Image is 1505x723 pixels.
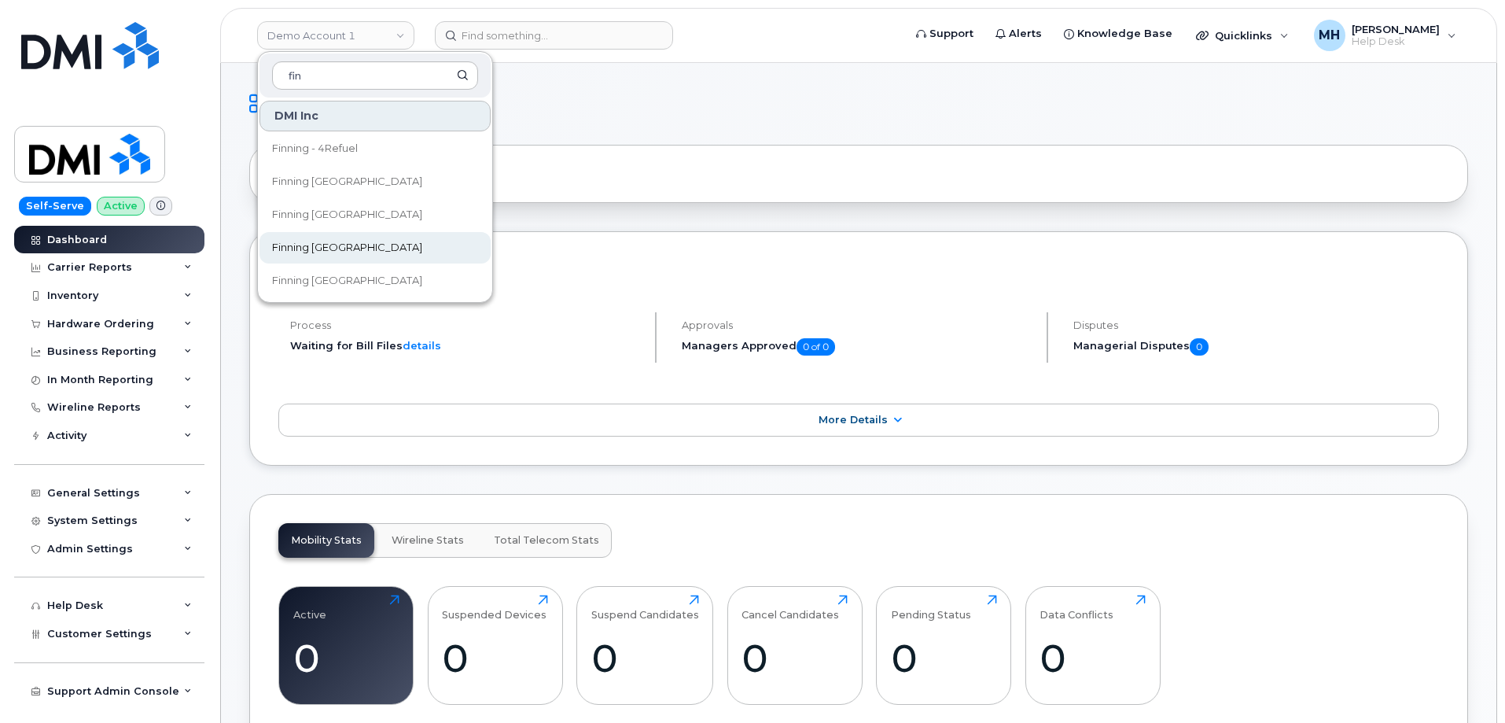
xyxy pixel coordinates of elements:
a: Finning - 4Refuel [259,133,491,164]
li: Waiting for Bill Files [290,338,642,353]
a: Suspend Candidates0 [591,595,699,695]
a: Cancel Candidates0 [741,595,848,695]
a: Suspended Devices0 [442,595,548,695]
span: More Details [819,414,888,426]
input: Search [272,61,478,90]
a: Active0 [293,595,399,695]
span: Wireline Stats [392,534,464,547]
div: Cancel Candidates [741,595,839,621]
a: details [403,339,441,352]
div: 0 [1040,635,1146,681]
a: Finning [GEOGRAPHIC_DATA] [259,265,491,297]
span: 0 [1190,338,1209,356]
h4: Process [290,319,642,331]
a: Pending Status0 [891,595,997,695]
span: Finning - 4Refuel [272,141,358,157]
a: Finning [GEOGRAPHIC_DATA] [259,232,491,264]
a: Finning [GEOGRAPHIC_DATA] [259,199,491,231]
div: 0 [442,635,548,681]
a: Finning [GEOGRAPHIC_DATA] [259,166,491,197]
span: Finning [GEOGRAPHIC_DATA] [272,174,422,190]
div: Data Conflicts [1040,595,1113,621]
span: Total Telecom Stats [494,534,599,547]
div: 0 [293,635,399,681]
div: Suspend Candidates [591,595,699,621]
div: Suspended Devices [442,595,546,621]
a: Data Conflicts0 [1040,595,1146,695]
div: DMI Inc [259,101,491,131]
h5: Managerial Disputes [1073,338,1439,356]
h5: Managers Approved [682,338,1033,356]
div: 0 [741,635,848,681]
span: Finning [GEOGRAPHIC_DATA] [272,240,422,256]
div: 0 [891,635,997,681]
span: Finning [GEOGRAPHIC_DATA] [272,207,422,223]
div: Active [293,595,326,621]
span: 0 of 0 [797,338,835,356]
h2: [DATE] Billing Cycle [278,260,1439,284]
span: Finning [GEOGRAPHIC_DATA] [272,273,422,289]
h4: Disputes [1073,319,1439,331]
h4: Approvals [682,319,1033,331]
div: Pending Status [891,595,971,621]
div: 0 [591,635,699,681]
